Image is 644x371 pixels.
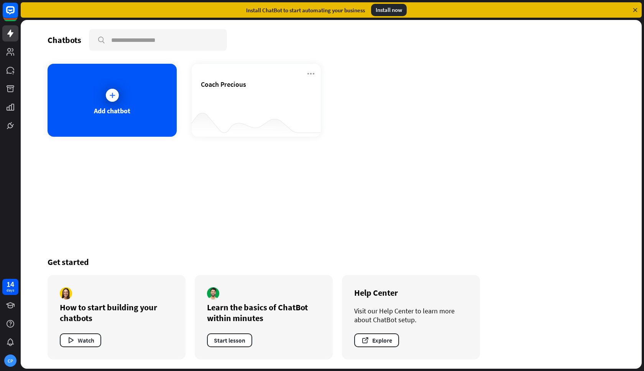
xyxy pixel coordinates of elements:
button: Open LiveChat chat widget [6,3,29,26]
button: Explore [354,333,399,347]
div: 14 [7,281,14,288]
div: days [7,288,14,293]
div: Get started [48,257,615,267]
div: Learn the basics of ChatBot within minutes [207,302,320,323]
div: Add chatbot [94,106,130,115]
img: author [60,287,72,300]
button: Start lesson [207,333,252,347]
div: Chatbots [48,35,81,45]
div: Install ChatBot to start automating your business [246,7,365,14]
div: Help Center [354,287,468,298]
div: CP [4,354,16,367]
a: 14 days [2,279,18,295]
div: How to start building your chatbots [60,302,173,323]
button: Watch [60,333,101,347]
img: author [207,287,219,300]
div: Visit our Help Center to learn more about ChatBot setup. [354,306,468,324]
span: Coach Precious [201,80,246,89]
div: Install now [371,4,407,16]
